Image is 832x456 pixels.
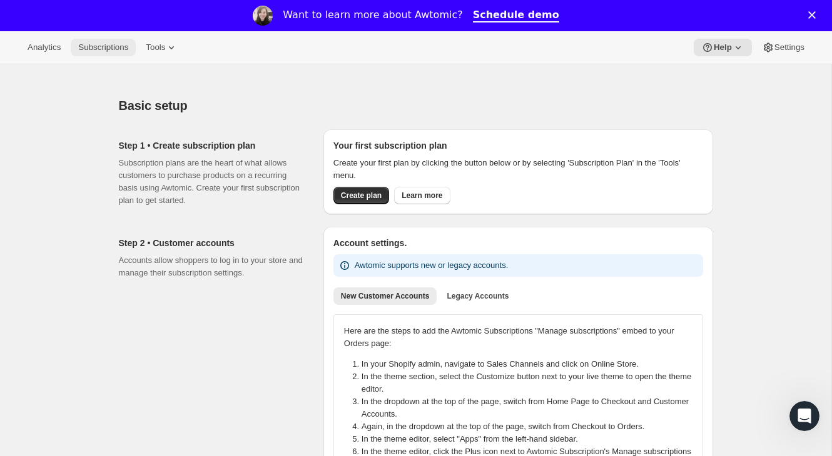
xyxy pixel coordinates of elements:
button: Create plan [333,187,389,204]
a: Schedule demo [473,9,559,22]
p: Awtomic supports new or legacy accounts. [355,259,508,272]
h2: Step 1 • Create subscription plan [119,139,303,152]
span: Analytics [28,42,61,52]
button: Settings [754,39,812,56]
a: Learn more [394,187,450,204]
span: Tools [146,42,165,52]
li: Again, in the dropdown at the top of the page, switch from Checkout to Orders. [362,420,700,433]
h2: Step 2 • Customer accounts [119,237,303,249]
button: Help [694,39,752,56]
h2: Your first subscription plan [333,139,703,152]
p: Accounts allow shoppers to log in to your store and manage their subscription settings. [119,254,303,279]
li: In your Shopify admin, navigate to Sales Channels and click on Online Store. [362,358,700,370]
li: In the dropdown at the top of the page, switch from Home Page to Checkout and Customer Accounts. [362,395,700,420]
p: Create your first plan by clicking the button below or by selecting 'Subscription Plan' in the 'T... [333,157,703,182]
button: Analytics [20,39,68,56]
iframe: Intercom live chat [789,401,819,431]
div: Close [808,11,821,19]
p: Subscription plans are the heart of what allows customers to purchase products on a recurring bas... [119,157,303,207]
li: In the theme section, select the Customize button next to your live theme to open the theme editor. [362,370,700,395]
span: Legacy Accounts [447,291,509,301]
span: Learn more [402,191,442,201]
li: In the theme editor, select "Apps" from the left-hand sidebar. [362,433,700,445]
span: Create plan [341,191,382,201]
div: Want to learn more about Awtomic? [283,9,462,21]
button: Subscriptions [71,39,136,56]
p: Here are the steps to add the Awtomic Subscriptions "Manage subscriptions" embed to your Orders p... [344,325,692,350]
span: Basic setup [119,99,188,112]
img: Profile image for Emily [253,6,273,26]
span: New Customer Accounts [341,291,430,301]
button: New Customer Accounts [333,287,437,305]
span: Subscriptions [78,42,128,52]
button: Legacy Accounts [439,287,516,305]
span: Settings [774,42,804,52]
button: Tools [138,39,185,56]
span: Help [714,42,732,52]
h2: Account settings. [333,237,703,249]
